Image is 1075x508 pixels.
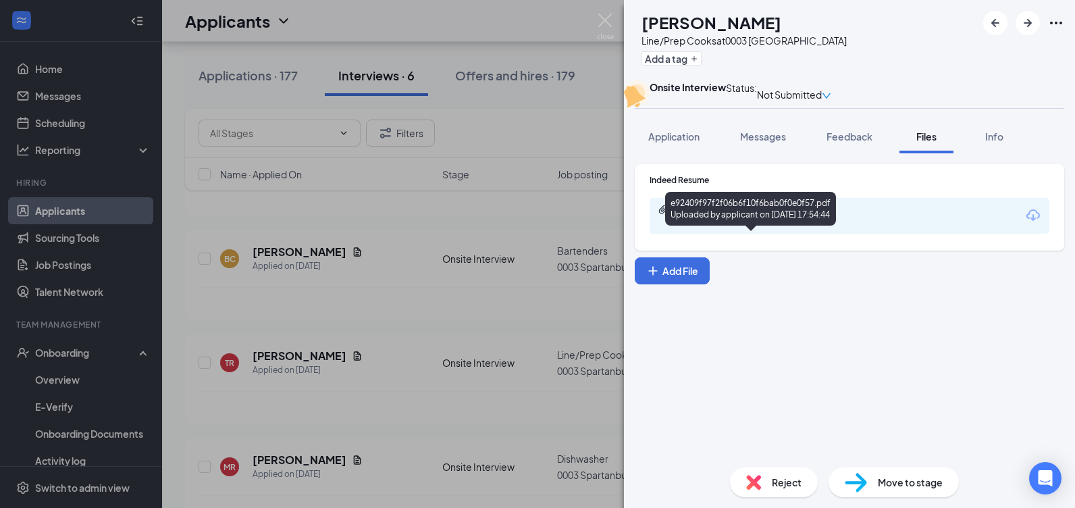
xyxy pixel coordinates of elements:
div: Open Intercom Messenger [1029,462,1061,494]
b: Onsite Interview [650,81,726,93]
button: ArrowRight [1016,11,1040,35]
svg: Plus [690,55,698,63]
span: Info [985,130,1003,143]
svg: Plus [646,264,660,278]
span: Feedback [827,130,872,143]
svg: ArrowRight [1020,15,1036,31]
svg: Download [1025,207,1041,224]
button: Add FilePlus [635,257,710,284]
span: Move to stage [878,475,943,490]
svg: ArrowLeftNew [987,15,1003,31]
span: down [822,91,831,101]
span: Messages [740,130,786,143]
span: Reject [772,475,802,490]
svg: Paperclip [658,204,668,215]
div: Status : [726,80,757,108]
svg: Ellipses [1048,15,1064,31]
div: e92409f97f2f06b6f10f6bab0f0e0f57.pdf Uploaded by applicant on [DATE] 17:54:44 [665,192,836,226]
button: ArrowLeftNew [983,11,1007,35]
h1: [PERSON_NAME] [641,11,781,34]
div: Indeed Resume [650,174,1049,186]
span: Files [916,130,937,143]
span: Not Submitted [757,87,822,102]
span: Application [648,130,700,143]
a: Paperclipe92409f97f2f06b6f10f6bab0f0e0f57.pdfUploaded by applicant on [DATE] 17:54:44 [658,204,876,228]
div: Line/Prep Cooks at 0003 [GEOGRAPHIC_DATA] [641,34,847,47]
button: PlusAdd a tag [641,51,702,66]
